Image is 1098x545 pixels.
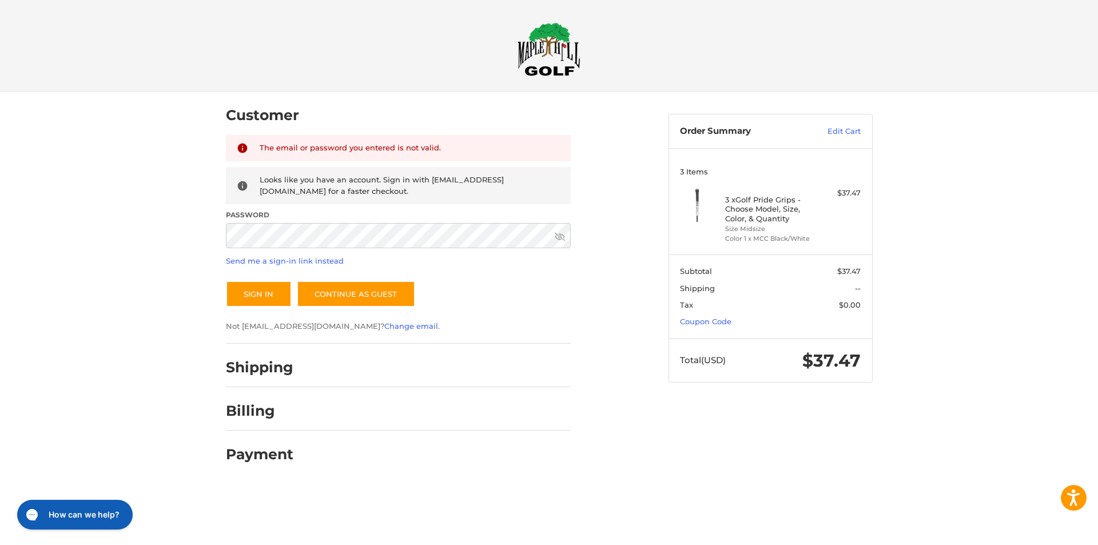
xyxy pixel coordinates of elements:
[680,266,712,276] span: Subtotal
[226,256,344,265] a: Send me a sign-in link instead
[11,496,136,534] iframe: Gorgias live chat messenger
[855,284,861,293] span: --
[680,167,861,176] h3: 3 Items
[226,210,571,220] label: Password
[226,321,571,332] p: Not [EMAIL_ADDRESS][DOMAIN_NAME]? .
[725,234,813,244] li: Color 1 x MCC Black/White
[518,22,580,76] img: Maple Hill Golf
[725,224,813,234] li: Size Midsize
[680,300,693,309] span: Tax
[680,126,803,137] h3: Order Summary
[226,445,293,463] h2: Payment
[226,402,293,420] h2: Billing
[815,188,861,199] div: $37.47
[226,281,292,307] button: Sign In
[837,266,861,276] span: $37.47
[680,284,715,293] span: Shipping
[680,317,731,326] a: Coupon Code
[839,300,861,309] span: $0.00
[260,175,504,196] span: Looks like you have an account. Sign in with [EMAIL_ADDRESS][DOMAIN_NAME] for a faster checkout.
[297,281,415,307] a: Continue as guest
[260,142,560,154] div: The email or password you entered is not valid.
[725,195,813,223] h4: 3 x Golf Pride Grips - Choose Model, Size, Color, & Quantity
[226,359,293,376] h2: Shipping
[384,321,438,331] a: Change email
[226,106,299,124] h2: Customer
[803,126,861,137] a: Edit Cart
[802,350,861,371] span: $37.47
[680,355,726,365] span: Total (USD)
